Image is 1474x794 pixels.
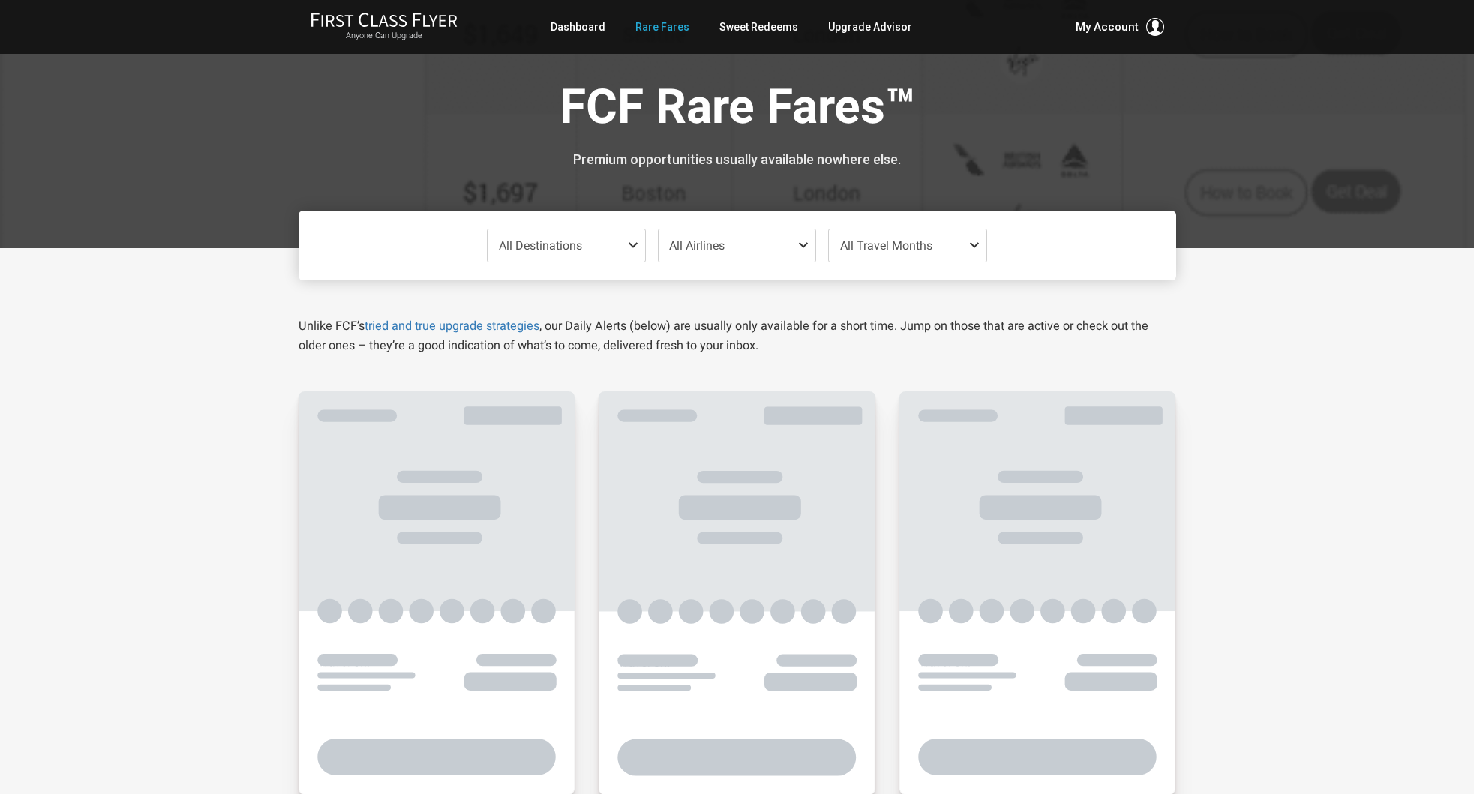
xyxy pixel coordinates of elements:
span: All Travel Months [840,238,932,253]
a: Rare Fares [635,13,689,40]
span: My Account [1076,18,1139,36]
p: Unlike FCF’s , our Daily Alerts (below) are usually only available for a short time. Jump on thos... [299,316,1176,355]
a: First Class FlyerAnyone Can Upgrade [311,12,458,42]
span: All Destinations [499,238,582,253]
a: tried and true upgrade strategies [365,319,539,333]
h3: Premium opportunities usually available nowhere else. [310,152,1165,167]
img: First Class Flyer [311,12,458,28]
small: Anyone Can Upgrade [311,31,458,41]
a: Sweet Redeems [719,13,798,40]
h1: FCF Rare Fares™ [310,81,1165,139]
a: Upgrade Advisor [828,13,912,40]
a: Dashboard [551,13,605,40]
span: All Airlines [669,238,725,253]
button: My Account [1076,18,1164,36]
